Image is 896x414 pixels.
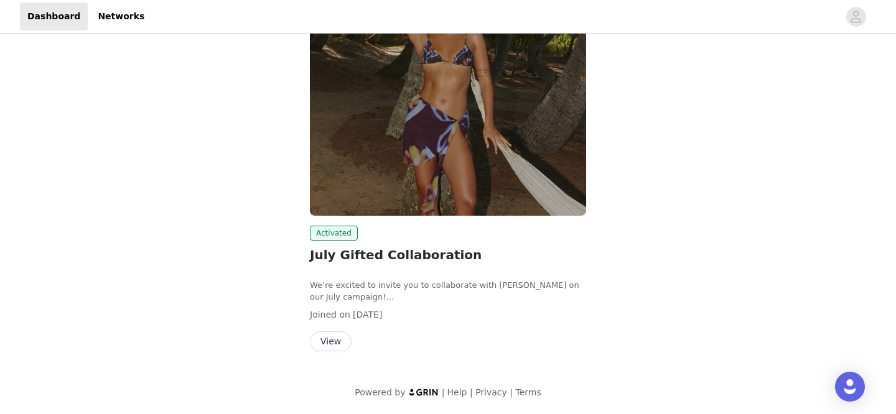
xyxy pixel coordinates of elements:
span: | [442,387,445,397]
a: Networks [90,2,152,30]
p: We’re excited to invite you to collaborate with [PERSON_NAME] on our July campaign! [310,279,586,303]
span: Joined on [310,310,350,320]
div: Open Intercom Messenger [835,372,865,402]
a: Dashboard [20,2,88,30]
a: View [310,337,352,346]
span: Activated [310,226,358,241]
img: logo [408,388,439,396]
a: Privacy [475,387,507,397]
img: Peppermayo AUS [310,9,586,216]
span: | [510,387,513,397]
a: Help [447,387,467,397]
span: Powered by [355,387,405,397]
a: Terms [515,387,541,397]
button: View [310,331,352,351]
div: avatar [850,7,862,27]
span: [DATE] [353,310,382,320]
span: | [470,387,473,397]
h2: July Gifted Collaboration [310,246,586,264]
